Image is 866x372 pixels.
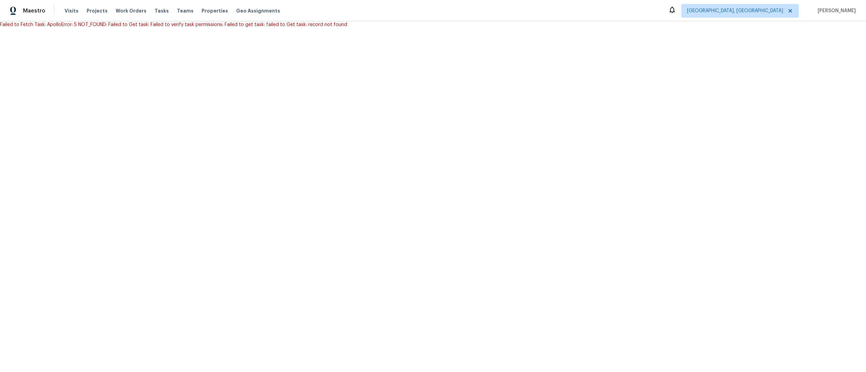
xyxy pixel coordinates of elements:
span: Work Orders [116,7,146,14]
span: Visits [65,7,78,14]
span: Properties [202,7,228,14]
span: [PERSON_NAME] [815,7,856,14]
span: Maestro [23,7,45,14]
span: Geo Assignments [236,7,280,14]
span: Teams [177,7,193,14]
span: Projects [87,7,108,14]
span: Tasks [155,8,169,13]
span: [GEOGRAPHIC_DATA], [GEOGRAPHIC_DATA] [687,7,783,14]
